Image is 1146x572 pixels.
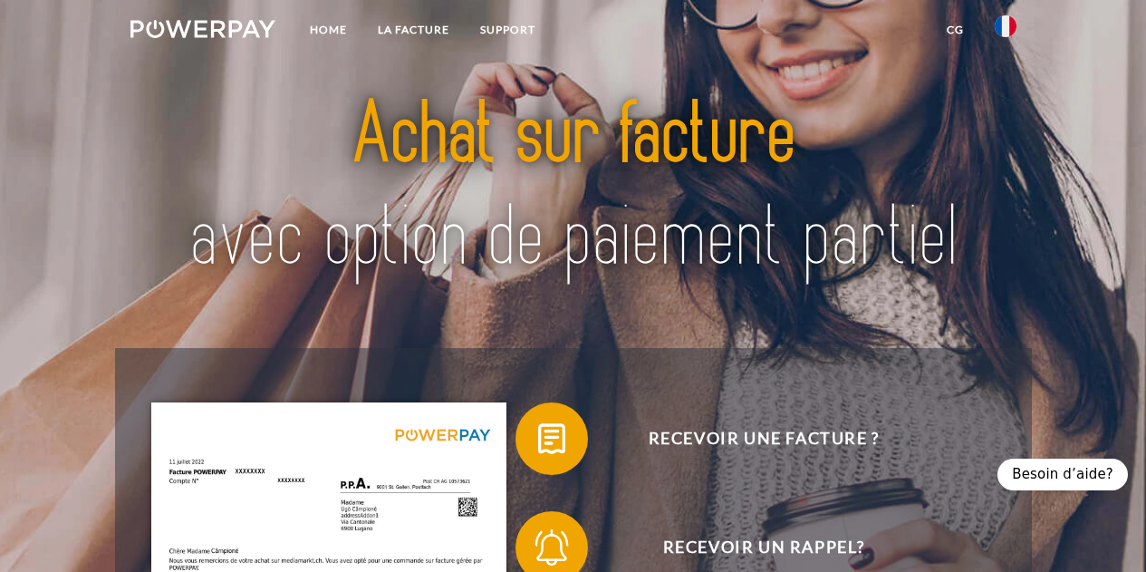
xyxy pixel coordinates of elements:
[529,525,574,570] img: qb_bell.svg
[174,57,973,317] img: title-powerpay_fr.svg
[130,20,276,38] img: logo-powerpay-white.svg
[931,14,979,46] a: CG
[465,14,551,46] a: Support
[995,15,1016,37] img: fr
[294,14,362,46] a: Home
[362,14,465,46] a: LA FACTURE
[542,402,986,475] span: Recevoir une facture ?
[529,416,574,461] img: qb_bill.svg
[515,402,987,475] button: Recevoir une facture ?
[997,459,1128,490] div: Besoin d’aide?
